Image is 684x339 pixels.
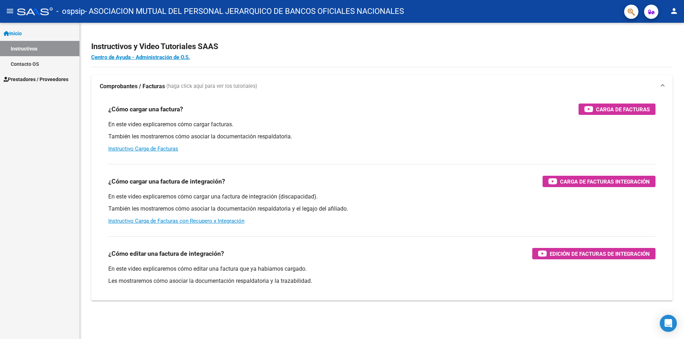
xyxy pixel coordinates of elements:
p: También les mostraremos cómo asociar la documentación respaldatoria y el legajo del afiliado. [108,205,655,213]
h3: ¿Cómo cargar una factura de integración? [108,176,225,186]
h2: Instructivos y Video Tutoriales SAAS [91,40,673,53]
p: También les mostraremos cómo asociar la documentación respaldatoria. [108,133,655,141]
h3: ¿Cómo cargar una factura? [108,104,183,114]
p: En este video explicaremos cómo editar una factura que ya habíamos cargado. [108,265,655,273]
a: Instructivo Carga de Facturas [108,145,178,152]
mat-expansion-panel-header: Comprobantes / Facturas (haga click aquí para ver los tutoriales) [91,75,673,98]
div: Comprobantes / Facturas (haga click aquí para ver los tutoriales) [91,98,673,301]
a: Instructivo Carga de Facturas con Recupero x Integración [108,218,244,224]
span: - ospsip [56,4,85,19]
a: Centro de Ayuda - Administración de O.S. [91,54,190,60]
button: Carga de Facturas [579,104,655,115]
span: Inicio [4,30,22,37]
span: Carga de Facturas Integración [560,177,650,186]
button: Edición de Facturas de integración [532,248,655,259]
p: En este video explicaremos cómo cargar facturas. [108,121,655,128]
span: (haga click aquí para ver los tutoriales) [166,83,257,90]
span: Prestadores / Proveedores [4,75,68,83]
button: Carga de Facturas Integración [543,176,655,187]
span: Carga de Facturas [596,105,650,114]
span: Edición de Facturas de integración [550,249,650,258]
p: Les mostraremos cómo asociar la documentación respaldatoria y la trazabilidad. [108,277,655,285]
strong: Comprobantes / Facturas [100,83,165,90]
p: En este video explicaremos cómo cargar una factura de integración (discapacidad). [108,193,655,201]
div: Open Intercom Messenger [660,315,677,332]
h3: ¿Cómo editar una factura de integración? [108,249,224,259]
mat-icon: menu [6,7,14,15]
span: - ASOCIACION MUTUAL DEL PERSONAL JERARQUICO DE BANCOS OFICIALES NACIONALES [85,4,404,19]
mat-icon: person [670,7,678,15]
